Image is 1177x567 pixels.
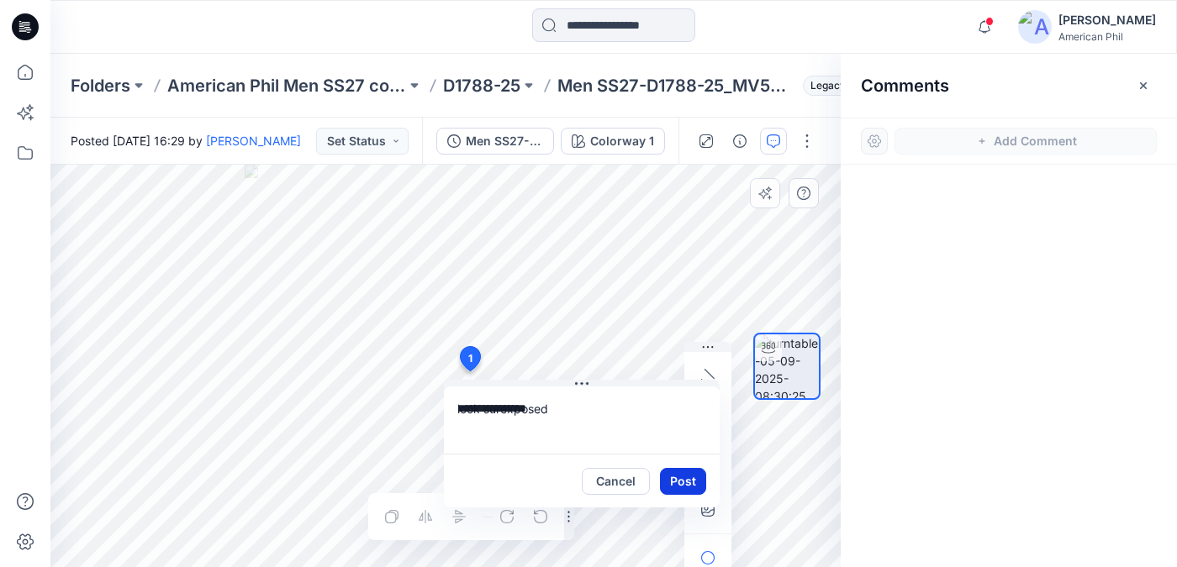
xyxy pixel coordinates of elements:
[861,76,949,96] h2: Comments
[557,74,796,97] p: Men SS27-D1788-25_MV50394_MB30940
[660,468,706,495] button: Post
[466,132,543,150] div: Men SS27-D1788-25_MV50394_MB30940
[71,132,301,150] span: Posted [DATE] 16:29 by
[803,76,880,96] span: Legacy Style
[167,74,406,97] a: American Phil Men SS27 collection
[468,351,472,366] span: 1
[895,128,1157,155] button: Add Comment
[590,132,654,150] div: Colorway 1
[582,468,650,495] button: Cancel
[755,334,819,398] img: turntable-05-09-2025-08:30:25
[1058,30,1156,43] div: American Phil
[1058,10,1156,30] div: [PERSON_NAME]
[796,74,880,97] button: Legacy Style
[561,128,665,155] button: Colorway 1
[726,128,753,155] button: Details
[206,134,301,148] a: [PERSON_NAME]
[436,128,554,155] button: Men SS27-D1788-25_MV50394_MB30940
[1018,10,1052,44] img: avatar
[443,74,520,97] a: D1788-25
[71,74,130,97] a: Folders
